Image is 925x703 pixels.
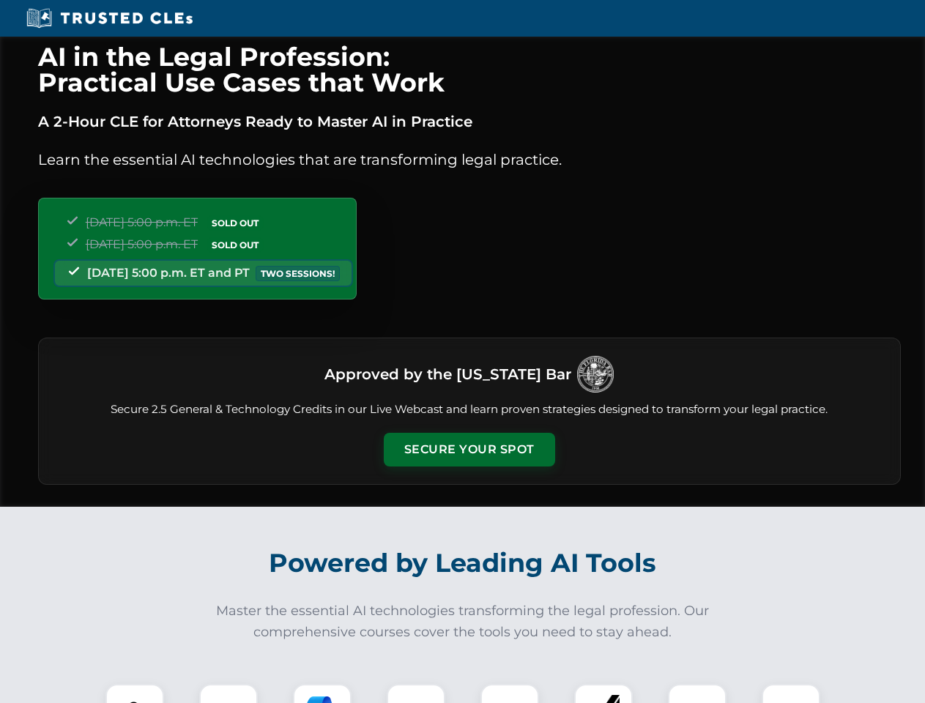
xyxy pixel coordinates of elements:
p: Master the essential AI technologies transforming the legal profession. Our comprehensive courses... [207,600,719,643]
p: Learn the essential AI technologies that are transforming legal practice. [38,148,901,171]
h1: AI in the Legal Profession: Practical Use Cases that Work [38,44,901,95]
h2: Powered by Leading AI Tools [57,538,869,589]
h3: Approved by the [US_STATE] Bar [324,361,571,387]
button: Secure Your Spot [384,433,555,466]
p: A 2-Hour CLE for Attorneys Ready to Master AI in Practice [38,110,901,133]
span: SOLD OUT [207,237,264,253]
img: Logo [577,356,614,393]
img: Trusted CLEs [22,7,197,29]
p: Secure 2.5 General & Technology Credits in our Live Webcast and learn proven strategies designed ... [56,401,883,418]
span: [DATE] 5:00 p.m. ET [86,215,198,229]
span: [DATE] 5:00 p.m. ET [86,237,198,251]
span: SOLD OUT [207,215,264,231]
